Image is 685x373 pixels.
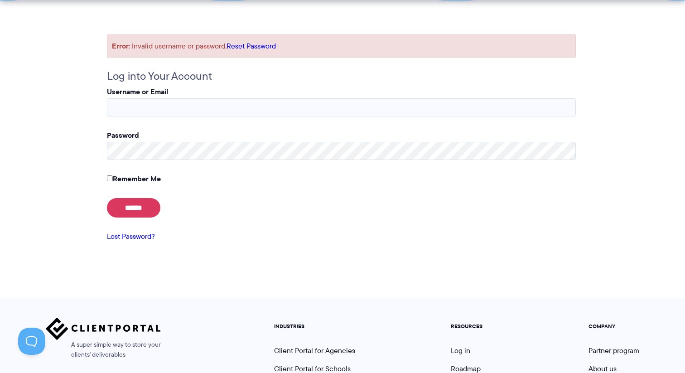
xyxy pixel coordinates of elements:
h5: RESOURCES [451,323,503,329]
input: Remember Me [107,175,113,181]
strong: Error [112,40,129,51]
a: Partner program [589,345,639,356]
h5: INDUSTRIES [274,323,366,329]
h5: COMPANY [589,323,639,329]
label: Username or Email [107,86,168,97]
span: A super simple way to store your clients' deliverables [46,340,161,360]
label: Remember Me [107,173,161,184]
legend: Log into Your Account [107,67,212,86]
a: Reset Password [227,41,276,51]
a: Client Portal for Agencies [274,345,355,356]
p: : Invalid username or password. [112,39,571,53]
iframe: Toggle Customer Support [18,328,45,355]
a: Log in [451,345,470,356]
label: Password [107,130,139,140]
a: Lost Password? [107,231,155,242]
